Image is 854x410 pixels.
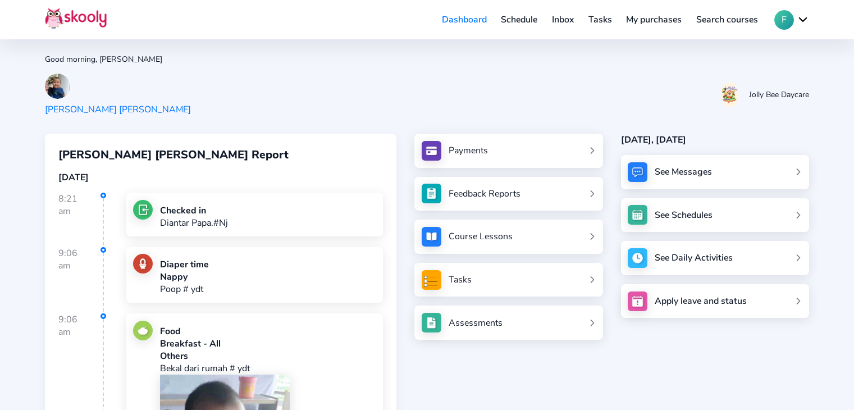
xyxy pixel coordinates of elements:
a: Tasks [422,270,596,290]
img: 202504110724589150957335619769746266608800361541202504110745080792294527529358.jpg [45,74,70,99]
a: See Schedules [621,198,809,233]
span: [PERSON_NAME] [PERSON_NAME] Report [58,147,289,162]
div: Others [160,350,376,362]
img: activity.jpg [628,248,647,268]
div: Course Lessons [449,230,513,243]
img: tasksForMpWeb.png [422,270,441,290]
img: messages.jpg [628,162,647,182]
div: Assessments [449,317,503,329]
div: See Daily Activities [655,252,733,264]
a: Course Lessons [422,227,596,247]
div: [DATE], [DATE] [621,134,809,146]
div: am [58,259,103,272]
a: Assessments [422,313,596,332]
a: Payments [422,141,596,161]
a: Tasks [581,11,619,29]
div: Jolly Bee Daycare [749,89,809,100]
div: Tasks [449,274,472,286]
a: Feedback Reports [422,184,596,203]
div: 9:06 [58,247,104,312]
div: Food [160,325,376,338]
img: payments.jpg [422,141,441,161]
div: 8:21 [58,193,104,245]
button: Fchevron down outline [774,10,809,30]
a: Dashboard [435,11,494,29]
img: courses.jpg [422,227,441,247]
div: Payments [449,144,488,157]
p: Poop # ydt [160,283,209,295]
div: am [58,205,103,217]
img: schedule.jpg [628,205,647,225]
a: See Daily Activities [621,241,809,275]
img: Skooly [45,7,107,29]
div: [DATE] [58,171,383,184]
div: See Schedules [655,209,713,221]
div: Good morning, [PERSON_NAME] [45,54,809,65]
a: Inbox [545,11,581,29]
img: food.jpg [133,321,153,340]
img: apply_leave.jpg [628,291,647,311]
img: see_atten.jpg [422,184,441,203]
p: Bekal dari rumah # ydt [160,362,376,375]
img: assessments.jpg [422,313,441,332]
a: Schedule [494,11,545,29]
a: Apply leave and status [621,284,809,318]
div: Feedback Reports [449,188,520,200]
p: Diantar Papa.#Nj [160,217,228,229]
div: See Messages [655,166,712,178]
div: Checked in [160,204,228,217]
div: Nappy [160,271,209,283]
img: potty.jpg [133,254,153,274]
div: Breakfast - All [160,338,376,350]
img: 20201103140951286199961659839494hYz471L5eL1FsRFsP4.jpg [721,82,738,107]
img: checkin.jpg [133,200,153,220]
div: Diaper time [160,258,209,271]
div: am [58,326,103,338]
div: Apply leave and status [655,295,747,307]
a: My purchases [619,11,689,29]
div: [PERSON_NAME] [PERSON_NAME] [45,103,191,116]
a: Search courses [689,11,765,29]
